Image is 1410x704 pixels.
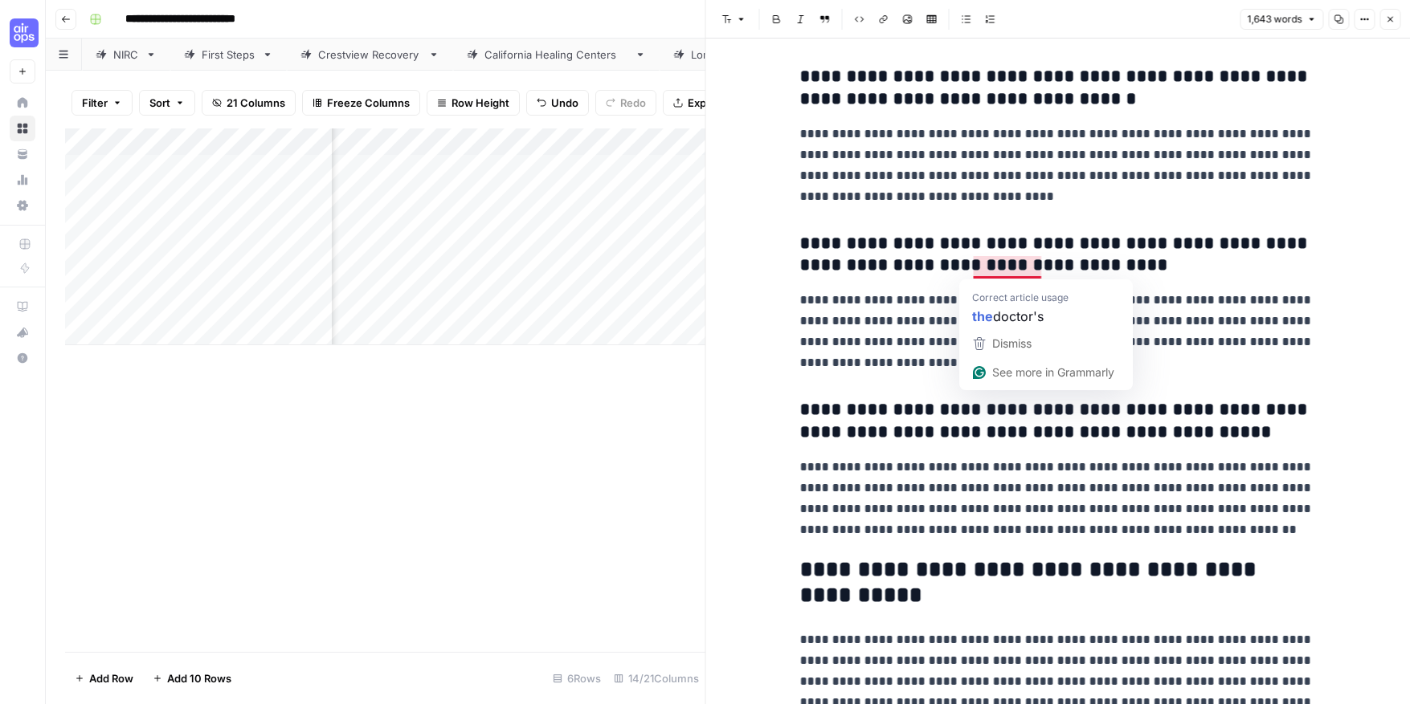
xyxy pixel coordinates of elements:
[663,90,755,116] button: Export CSV
[327,95,410,111] span: Freeze Columns
[139,90,195,116] button: Sort
[452,95,509,111] span: Row Height
[302,90,420,116] button: Freeze Columns
[607,665,705,691] div: 14/21 Columns
[10,193,35,218] a: Settings
[453,39,660,71] a: [US_STATE] Healing Centers
[82,39,170,71] a: NIRC
[65,665,143,691] button: Add Row
[1247,12,1302,26] span: 1,643 words
[10,141,35,167] a: Your Data
[149,95,170,111] span: Sort
[484,47,628,63] div: [US_STATE] Healing Centers
[113,47,139,63] div: NIRC
[10,294,35,319] a: AirOps Academy
[551,95,578,111] span: Undo
[10,90,35,116] a: Home
[143,665,241,691] button: Add 10 Rows
[167,670,231,686] span: Add 10 Rows
[10,345,35,371] button: Help + Support
[546,665,607,691] div: 6 Rows
[595,90,656,116] button: Redo
[202,47,255,63] div: First Steps
[10,167,35,193] a: Usage
[72,90,133,116] button: Filter
[10,319,35,345] button: What's new?
[82,95,108,111] span: Filter
[10,116,35,141] a: Browse
[620,95,646,111] span: Redo
[691,47,734,63] div: Longleaf
[660,39,766,71] a: Longleaf
[89,670,133,686] span: Add Row
[227,95,285,111] span: 21 Columns
[170,39,287,71] a: First Steps
[318,47,422,63] div: Crestview Recovery
[10,13,35,53] button: Workspace: Cohort 4
[287,39,453,71] a: Crestview Recovery
[10,18,39,47] img: Cohort 4 Logo
[427,90,520,116] button: Row Height
[1240,9,1323,30] button: 1,643 words
[202,90,296,116] button: 21 Columns
[688,95,745,111] span: Export CSV
[526,90,589,116] button: Undo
